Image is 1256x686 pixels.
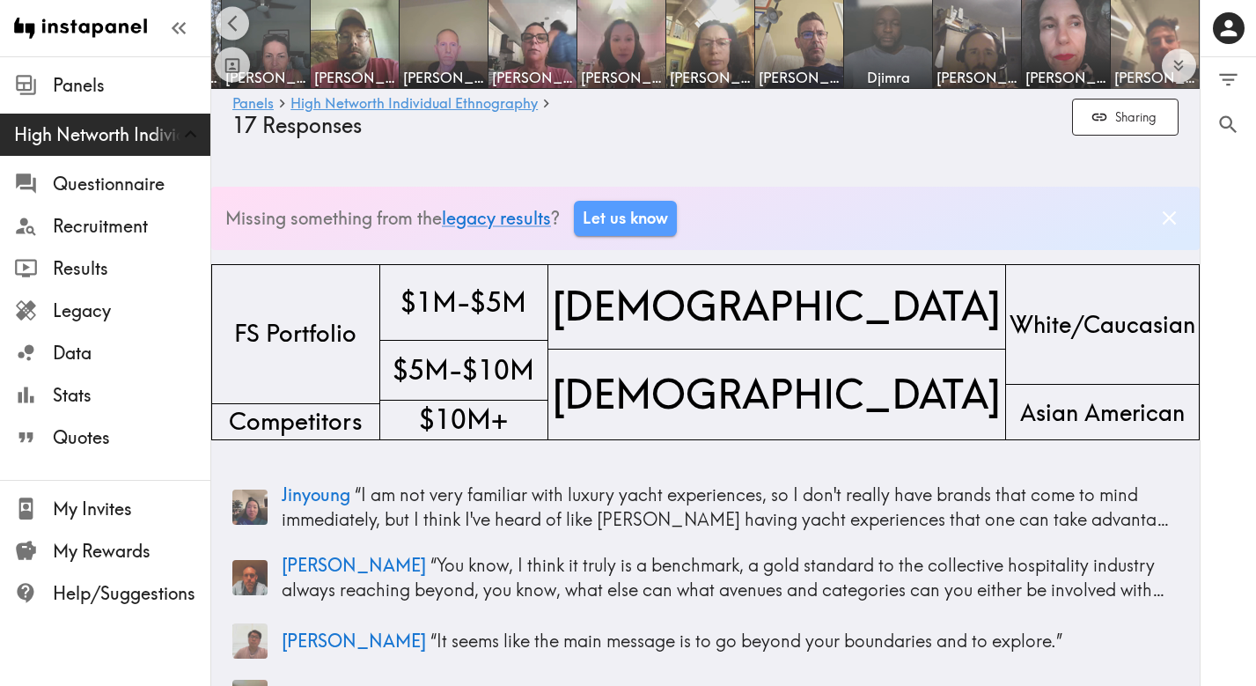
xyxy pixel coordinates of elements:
span: Search [1216,113,1240,136]
a: Panelist thumbnail[PERSON_NAME] “You know, I think it truly is a benchmark, a gold standard to th... [232,546,1179,609]
button: Toggle between responses and questions [215,48,250,83]
p: “ You know, I think it truly is a benchmark, a gold standard to the collective hospitality indust... [282,553,1179,602]
span: [PERSON_NAME] [936,68,1017,87]
span: $1M-$5M [397,280,530,325]
span: Djimra [848,68,929,87]
span: [PERSON_NAME] [225,68,306,87]
span: [PERSON_NAME] [759,68,840,87]
span: My Rewards [53,539,210,564]
span: [PERSON_NAME] [1114,68,1195,87]
span: Legacy [53,299,210,323]
button: Search [1201,102,1256,147]
span: Asian American [1017,393,1188,432]
button: Filter Responses [1201,57,1256,102]
span: [PERSON_NAME] [282,630,426,652]
span: Stats [53,383,210,408]
a: Panelist thumbnailJinyoung “I am not very familiar with luxury yacht experiences, so I don't real... [232,476,1179,539]
span: High Networth Individual Ethnography [14,122,210,147]
span: Questionnaire [53,172,210,196]
button: Sharing [1072,99,1179,136]
a: High Networth Individual Ethnography [290,96,538,113]
span: [DEMOGRAPHIC_DATA] [548,275,1005,338]
p: “ It seems like the main message is to go beyond your boundaries and to explore. ” [282,629,1179,653]
img: Panelist thumbnail [232,623,268,659]
span: $10M+ [415,397,511,442]
img: Panelist thumbnail [232,490,268,525]
span: Panels [53,73,210,98]
span: [PERSON_NAME] [670,68,751,87]
a: Let us know [574,201,677,236]
span: Recruitment [53,214,210,239]
a: legacy results [442,207,551,229]
span: $5M-$10M [389,348,538,393]
span: [PERSON_NAME] [581,68,662,87]
span: Filter Responses [1216,68,1240,92]
span: 17 Responses [232,113,362,138]
span: FS Portfolio [231,313,360,354]
span: [PERSON_NAME] [403,68,484,87]
span: Quotes [53,425,210,450]
span: Results [53,256,210,281]
a: Panelist thumbnail[PERSON_NAME] “It seems like the main message is to go beyond your boundaries a... [232,616,1179,666]
span: [PERSON_NAME] [314,68,395,87]
button: Scroll left [216,6,250,41]
p: Missing something from the ? [225,206,560,231]
span: White/Caucasian [1006,305,1199,343]
a: Panels [232,96,274,113]
span: [PERSON_NAME] [282,554,426,576]
span: My Invites [53,497,210,521]
span: [PERSON_NAME] [492,68,573,87]
button: Dismiss banner [1153,202,1186,234]
span: Competitors [225,402,366,442]
span: Data [53,341,210,365]
button: Expand to show all items [1162,48,1196,83]
span: Help/Suggestions [53,581,210,606]
span: [DEMOGRAPHIC_DATA] [548,363,1005,426]
span: [PERSON_NAME] [1025,68,1106,87]
p: “ I am not very familiar with luxury yacht experiences, so I don't really have brands that come t... [282,483,1179,532]
img: Panelist thumbnail [232,560,268,595]
span: Jinyoung [282,483,350,505]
